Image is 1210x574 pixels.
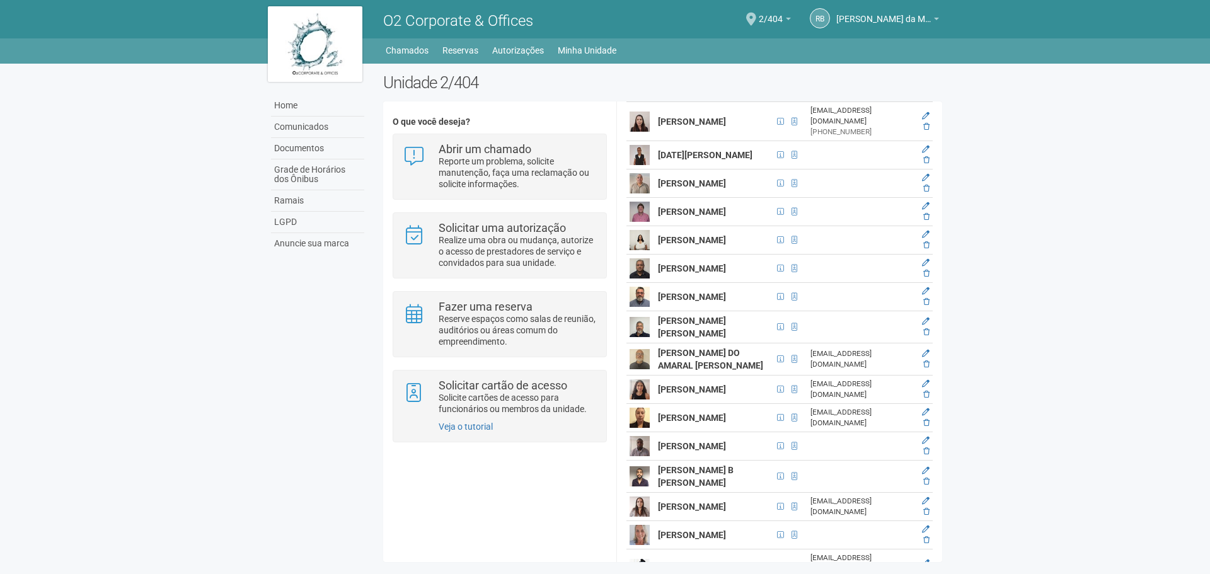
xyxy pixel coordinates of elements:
a: Solicitar cartão de acesso Solicite cartões de acesso para funcionários ou membros da unidade. [403,380,596,415]
img: user.png [630,349,650,369]
a: Excluir membro [923,212,930,221]
a: Excluir membro [923,156,930,164]
a: Ramais [271,190,364,212]
img: user.png [630,258,650,278]
p: Reserve espaços como salas de reunião, auditórios ou áreas comum do empreendimento. [439,313,597,347]
a: Excluir membro [923,297,930,306]
a: Editar membro [922,466,930,475]
a: Excluir membro [923,447,930,456]
a: Excluir membro [923,477,930,486]
strong: Abrir um chamado [439,142,531,156]
a: Editar membro [922,559,930,568]
strong: [PERSON_NAME] [658,292,726,302]
strong: [PERSON_NAME] [658,384,726,394]
strong: Solicitar cartão de acesso [439,379,567,392]
span: Raul Barrozo da Motta Junior [836,2,931,24]
img: user.png [630,436,650,456]
a: Excluir membro [923,241,930,250]
img: user.png [630,287,650,307]
strong: [PERSON_NAME] [658,441,726,451]
a: Excluir membro [923,184,930,193]
div: [EMAIL_ADDRESS][DOMAIN_NAME] [810,553,913,574]
strong: [PERSON_NAME] [658,530,726,540]
span: 2/404 [759,2,783,24]
a: Documentos [271,138,364,159]
strong: [PERSON_NAME] DO AMARAL [PERSON_NAME] [658,348,763,370]
a: Editar membro [922,497,930,505]
img: user.png [630,525,650,545]
img: user.png [630,317,650,337]
img: user.png [630,202,650,222]
a: Home [271,95,364,117]
strong: [PERSON_NAME] [658,207,726,217]
a: Excluir membro [923,418,930,427]
a: Editar membro [922,408,930,416]
a: Editar membro [922,145,930,154]
img: user.png [630,466,650,486]
h2: Unidade 2/404 [383,73,942,92]
div: [EMAIL_ADDRESS][DOMAIN_NAME] [810,348,913,370]
p: Solicite cartões de acesso para funcionários ou membros da unidade. [439,392,597,415]
a: Veja o tutorial [439,422,493,432]
a: Editar membro [922,173,930,182]
strong: [PERSON_NAME] [658,117,726,127]
img: logo.jpg [268,6,362,82]
a: Excluir membro [923,269,930,278]
a: Editar membro [922,258,930,267]
strong: [DATE][PERSON_NAME] [658,150,752,160]
strong: [PERSON_NAME] [PERSON_NAME] [658,316,726,338]
a: Comunicados [271,117,364,138]
a: Editar membro [922,349,930,358]
div: [EMAIL_ADDRESS][DOMAIN_NAME] [810,407,913,428]
a: Editar membro [922,379,930,388]
strong: [PERSON_NAME] [658,263,726,273]
span: O2 Corporate & Offices [383,12,533,30]
a: Editar membro [922,112,930,120]
strong: [PERSON_NAME] B [PERSON_NAME] [658,465,734,488]
a: Editar membro [922,436,930,445]
a: Fazer uma reserva Reserve espaços como salas de reunião, auditórios ou áreas comum do empreendime... [403,301,596,347]
strong: [PERSON_NAME] [658,178,726,188]
div: [PHONE_NUMBER] [810,127,913,137]
img: user.png [630,379,650,399]
h4: O que você deseja? [393,117,606,127]
a: Grade de Horários dos Ônibus [271,159,364,190]
a: Excluir membro [923,360,930,369]
strong: Solicitar uma autorização [439,221,566,234]
img: user.png [630,145,650,165]
a: Excluir membro [923,122,930,131]
a: RB [810,8,830,28]
img: user.png [630,230,650,250]
a: Abrir um chamado Reporte um problema, solicite manutenção, faça uma reclamação ou solicite inform... [403,144,596,190]
a: Chamados [386,42,429,59]
div: [EMAIL_ADDRESS][DOMAIN_NAME] [810,379,913,400]
strong: [PERSON_NAME] [658,235,726,245]
a: Reservas [442,42,478,59]
a: 2/404 [759,16,791,26]
strong: [PERSON_NAME] [658,413,726,423]
a: Excluir membro [923,390,930,399]
strong: [PERSON_NAME] [658,502,726,512]
a: Excluir membro [923,536,930,544]
img: user.png [630,497,650,517]
p: Reporte um problema, solicite manutenção, faça uma reclamação ou solicite informações. [439,156,597,190]
a: Autorizações [492,42,544,59]
a: Editar membro [922,202,930,210]
a: [PERSON_NAME] da Motta Junior [836,16,939,26]
a: LGPD [271,212,364,233]
p: Realize uma obra ou mudança, autorize o acesso de prestadores de serviço e convidados para sua un... [439,234,597,268]
a: Editar membro [922,317,930,326]
a: Editar membro [922,525,930,534]
img: user.png [630,112,650,132]
a: Excluir membro [923,507,930,516]
strong: Fazer uma reserva [439,300,533,313]
a: Excluir membro [923,328,930,336]
div: [EMAIL_ADDRESS][DOMAIN_NAME] [810,105,913,127]
a: Editar membro [922,287,930,296]
a: Minha Unidade [558,42,616,59]
a: Solicitar uma autorização Realize uma obra ou mudança, autorize o acesso de prestadores de serviç... [403,222,596,268]
a: Editar membro [922,230,930,239]
div: [EMAIL_ADDRESS][DOMAIN_NAME] [810,496,913,517]
img: user.png [630,408,650,428]
img: user.png [630,173,650,193]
